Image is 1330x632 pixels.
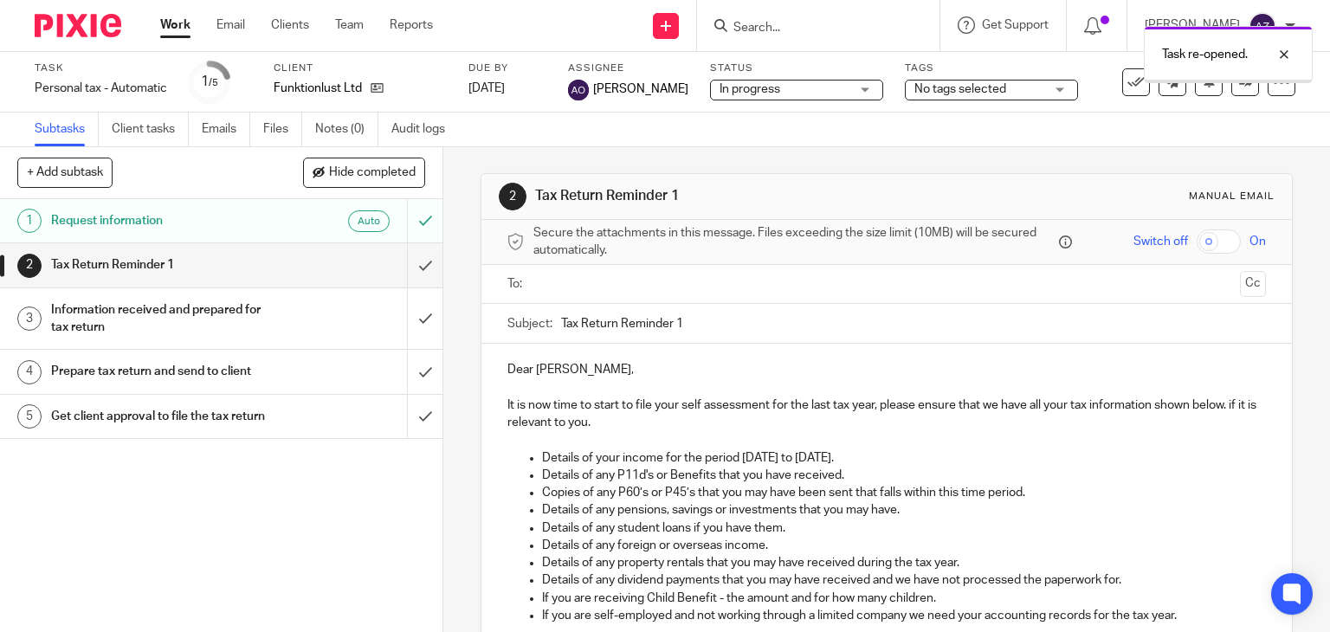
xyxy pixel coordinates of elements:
a: Files [263,113,302,146]
label: Client [274,61,447,75]
a: Emails [202,113,250,146]
h1: Get client approval to file the tax return [51,403,277,429]
img: svg%3E [568,80,589,100]
label: Assignee [568,61,688,75]
span: In progress [720,83,780,95]
a: Audit logs [391,113,458,146]
span: [PERSON_NAME] [593,81,688,98]
small: /5 [209,78,218,87]
h1: Request information [51,208,277,234]
p: It is now time to start to file your self assessment for the last tax year, please ensure that we... [507,397,1267,432]
div: 2 [17,254,42,278]
p: Funktionlust Ltd [274,80,362,97]
h1: Information received and prepared for tax return [51,297,277,341]
div: 1 [17,209,42,233]
button: Cc [1240,271,1266,297]
p: Details of your income for the period [DATE] to [DATE]. [542,449,1267,467]
a: Notes (0) [315,113,378,146]
a: Subtasks [35,113,99,146]
p: Details of any foreign or overseas income. [542,537,1267,554]
a: Email [216,16,245,34]
p: Copies of any P60’s or P45’s that you may have been sent that falls within this time period. [542,484,1267,501]
div: 2 [499,183,526,210]
h1: Tax Return Reminder 1 [535,187,923,205]
p: Details of any student loans if you have them. [542,519,1267,537]
button: + Add subtask [17,158,113,187]
a: Client tasks [112,113,189,146]
label: Subject: [507,315,552,332]
div: Manual email [1189,190,1275,203]
h1: Tax Return Reminder 1 [51,252,277,278]
button: Hide completed [303,158,425,187]
div: 3 [17,306,42,331]
a: Reports [390,16,433,34]
img: Pixie [35,14,121,37]
p: Details of any P11d's or Benefits that you have received. [542,467,1267,484]
a: Team [335,16,364,34]
label: Due by [468,61,546,75]
p: If you are receiving Child Benefit - the amount and for how many children. [542,590,1267,607]
span: No tags selected [914,83,1006,95]
h1: Prepare tax return and send to client [51,358,277,384]
a: Work [160,16,190,34]
span: Hide completed [329,166,416,180]
p: Details of any dividend payments that you may have received and we have not processed the paperwo... [542,571,1267,589]
span: [DATE] [468,82,505,94]
label: Task [35,61,167,75]
label: To: [507,275,526,293]
p: Details of any property rentals that you may have received during the tax year. [542,554,1267,571]
p: Dear [PERSON_NAME], [507,361,1267,378]
span: Secure the attachments in this message. Files exceeding the size limit (10MB) will be secured aut... [533,224,1056,260]
div: Auto [348,210,390,232]
div: 5 [17,404,42,429]
span: Switch off [1133,233,1188,250]
a: Clients [271,16,309,34]
p: If you are self-employed and not working through a limited company we need your accounting record... [542,607,1267,624]
div: Personal tax - Automatic [35,80,167,97]
div: 4 [17,360,42,384]
p: Task re-opened. [1162,46,1248,63]
p: Details of any pensions, savings or investments that you may have. [542,501,1267,519]
div: 1 [201,72,218,92]
span: On [1249,233,1266,250]
img: svg%3E [1249,12,1276,40]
